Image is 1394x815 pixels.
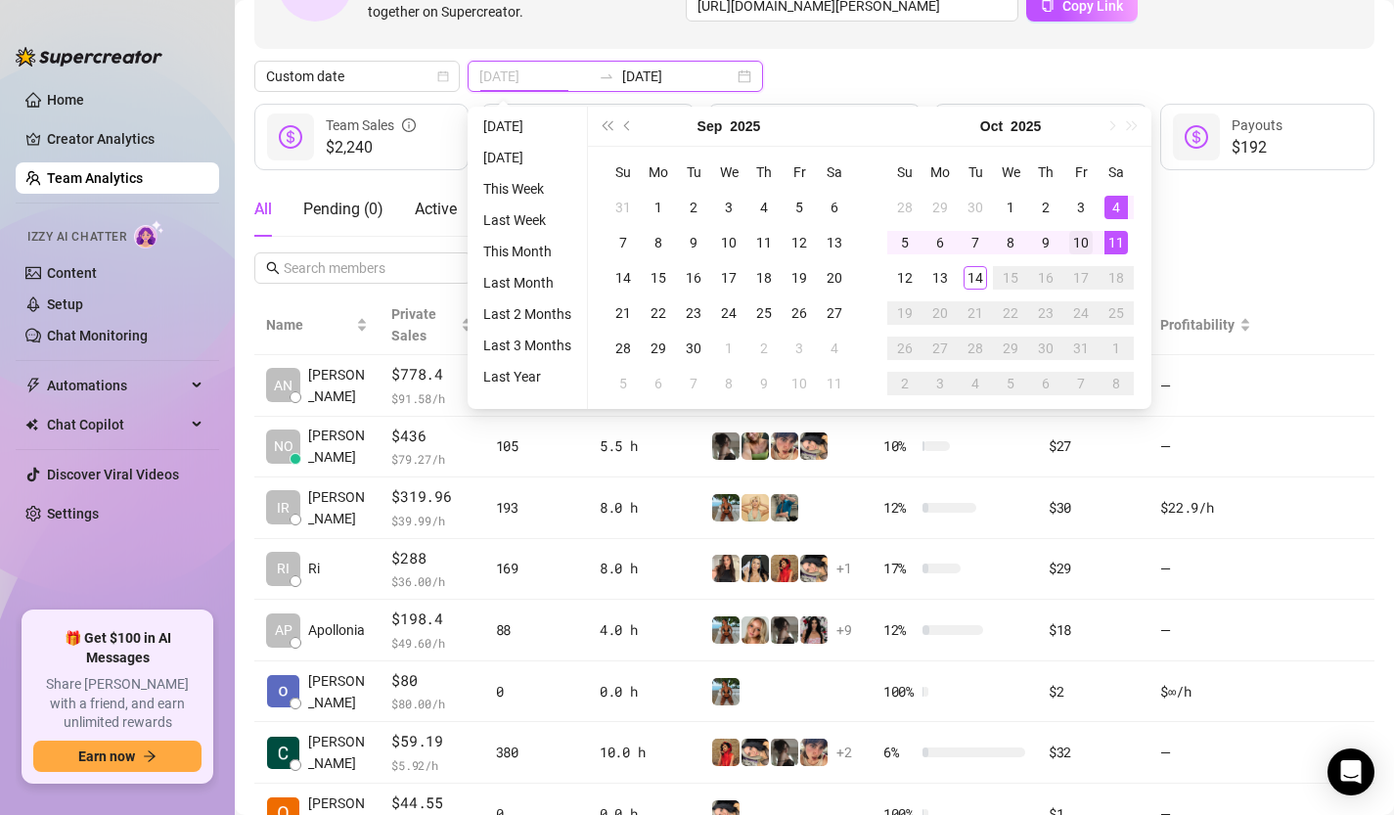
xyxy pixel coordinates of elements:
[717,266,741,290] div: 17
[782,155,817,190] th: Fr
[391,306,436,343] span: Private Sales
[752,231,776,254] div: 11
[893,266,917,290] div: 12
[817,331,852,366] td: 2025-10-04
[475,146,579,169] li: [DATE]
[266,314,352,336] span: Name
[1232,117,1282,133] span: Payouts
[742,739,769,766] img: Harley
[496,497,576,519] div: 193
[647,301,670,325] div: 22
[617,107,639,146] button: Previous month (PageUp)
[823,266,846,290] div: 20
[47,506,99,521] a: Settings
[922,295,958,331] td: 2025-10-20
[711,190,746,225] td: 2025-09-03
[326,136,416,159] span: $2,240
[647,337,670,360] div: 29
[308,558,320,579] span: Ri
[1028,190,1063,225] td: 2025-10-02
[1104,266,1128,290] div: 18
[752,301,776,325] div: 25
[647,231,670,254] div: 8
[647,372,670,395] div: 6
[928,266,952,290] div: 13
[143,749,157,763] span: arrow-right
[611,337,635,360] div: 28
[47,92,84,108] a: Home
[622,66,734,87] input: End date
[606,295,641,331] td: 2025-09-21
[391,511,472,530] span: $ 39.99 /h
[1232,136,1282,159] span: $192
[771,494,798,521] img: Eavnc
[611,196,635,219] div: 31
[964,196,987,219] div: 30
[1063,155,1099,190] th: Fr
[1185,125,1208,149] span: dollar-circle
[415,200,457,218] span: Active
[817,260,852,295] td: 2025-09-20
[475,334,579,357] li: Last 3 Months
[752,337,776,360] div: 2
[437,70,449,82] span: calendar
[711,331,746,366] td: 2025-10-01
[999,372,1022,395] div: 5
[964,372,987,395] div: 4
[958,225,993,260] td: 2025-10-07
[676,295,711,331] td: 2025-09-23
[47,265,97,281] a: Content
[1034,301,1057,325] div: 23
[746,366,782,401] td: 2025-10-09
[787,266,811,290] div: 19
[391,388,472,408] span: $ 91.58 /h
[883,435,915,457] span: 10 %
[47,409,186,440] span: Chat Copilot
[1099,190,1134,225] td: 2025-10-04
[676,155,711,190] th: Tu
[1011,107,1041,146] button: Choose a year
[682,196,705,219] div: 2
[596,107,617,146] button: Last year (Control + left)
[475,365,579,388] li: Last Year
[958,366,993,401] td: 2025-11-04
[27,228,126,247] span: Izzy AI Chatter
[887,295,922,331] td: 2025-10-19
[611,231,635,254] div: 7
[1049,558,1138,579] div: $29
[641,260,676,295] td: 2025-09-15
[606,155,641,190] th: Su
[391,449,472,469] span: $ 79.27 /h
[823,337,846,360] div: 4
[730,107,760,146] button: Choose a year
[922,366,958,401] td: 2025-11-03
[47,370,186,401] span: Automations
[980,107,1003,146] button: Choose a month
[1063,260,1099,295] td: 2025-10-17
[887,225,922,260] td: 2025-10-05
[475,208,579,232] li: Last Week
[712,555,740,582] img: diandradelgado
[958,331,993,366] td: 2025-10-28
[641,225,676,260] td: 2025-09-08
[746,331,782,366] td: 2025-10-02
[33,741,202,772] button: Earn nowarrow-right
[717,337,741,360] div: 1
[1148,417,1262,478] td: —
[712,432,740,460] img: daiisyjane
[782,366,817,401] td: 2025-10-10
[922,260,958,295] td: 2025-10-13
[1327,748,1374,795] div: Open Intercom Messenger
[928,337,952,360] div: 27
[475,302,579,326] li: Last 2 Months
[771,555,798,582] img: bellatendresse
[993,225,1028,260] td: 2025-10-08
[641,155,676,190] th: Mo
[1104,337,1128,360] div: 1
[887,155,922,190] th: Su
[893,301,917,325] div: 19
[993,366,1028,401] td: 2025-11-05
[641,295,676,331] td: 2025-09-22
[1099,295,1134,331] td: 2025-10-25
[712,739,740,766] img: bellatendresse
